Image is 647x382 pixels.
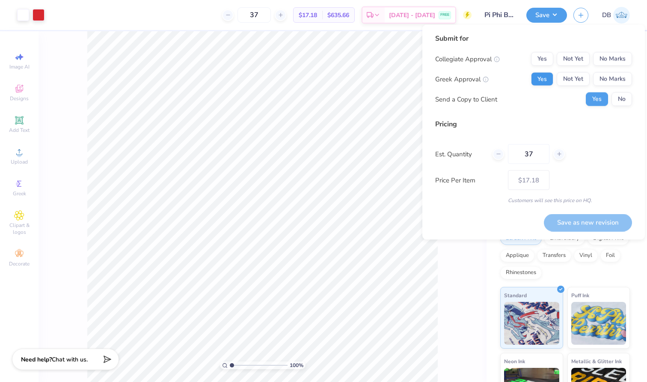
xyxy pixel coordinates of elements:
span: Neon Ink [504,357,525,366]
div: Customers will see this price on HQ. [435,197,632,204]
label: Est. Quantity [435,149,486,159]
span: $17.18 [299,11,317,20]
div: Rhinestones [500,266,542,279]
a: DB [602,7,630,24]
span: Clipart & logos [4,222,34,236]
span: Decorate [9,260,30,267]
span: Metallic & Glitter Ink [571,357,622,366]
div: Transfers [537,249,571,262]
div: Collegiate Approval [435,54,500,64]
strong: Need help? [21,355,52,364]
span: Image AI [9,63,30,70]
span: Designs [10,95,29,102]
button: Yes [531,52,553,66]
div: Submit for [435,33,632,44]
img: Puff Ink [571,302,626,345]
button: No [611,93,632,106]
button: Yes [586,93,608,106]
div: Greek Approval [435,74,489,84]
label: Price Per Item [435,175,502,185]
span: Upload [11,158,28,165]
button: Not Yet [557,72,590,86]
input: – – [508,144,549,164]
div: Pricing [435,119,632,129]
img: Standard [504,302,559,345]
button: Yes [531,72,553,86]
div: Vinyl [574,249,598,262]
button: Save [526,8,567,23]
span: Greek [13,190,26,197]
span: Standard [504,291,527,300]
div: Foil [600,249,620,262]
span: 100 % [290,361,303,369]
span: [DATE] - [DATE] [389,11,435,20]
span: Add Text [9,127,30,134]
span: FREE [440,12,449,18]
input: Untitled Design [478,6,520,24]
button: No Marks [593,52,632,66]
span: DB [602,10,611,20]
img: Deneil Betfarhad [613,7,630,24]
div: Applique [500,249,534,262]
button: Not Yet [557,52,590,66]
button: No Marks [593,72,632,86]
div: Send a Copy to Client [435,94,497,104]
input: – – [237,7,271,23]
span: $635.66 [327,11,349,20]
span: Chat with us. [52,355,88,364]
span: Puff Ink [571,291,589,300]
